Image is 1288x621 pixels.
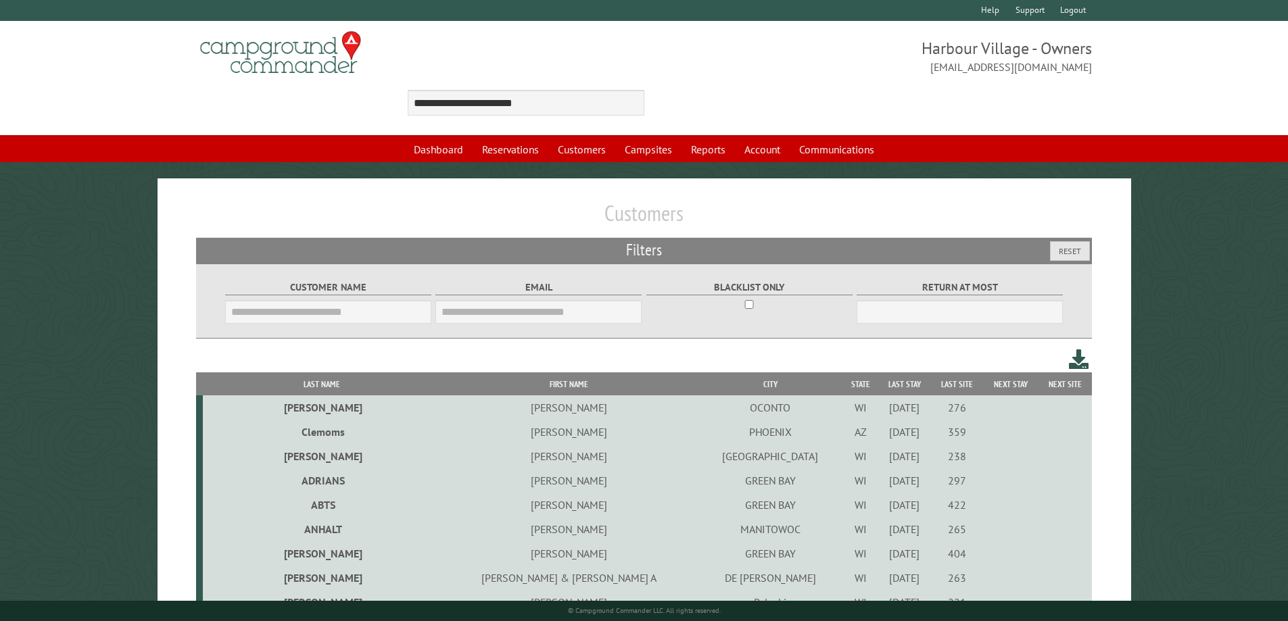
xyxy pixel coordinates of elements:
[203,444,442,468] td: [PERSON_NAME]
[931,566,983,590] td: 263
[931,420,983,444] td: 359
[878,372,931,396] th: Last Stay
[880,498,929,512] div: [DATE]
[225,280,431,295] label: Customer Name
[844,395,878,420] td: WI
[880,547,929,560] div: [DATE]
[697,590,844,614] td: Pulaski
[880,449,929,463] div: [DATE]
[435,280,642,295] label: Email
[203,372,442,396] th: Last Name
[844,444,878,468] td: WI
[203,420,442,444] td: Clemoms
[844,566,878,590] td: WI
[441,541,696,566] td: [PERSON_NAME]
[441,566,696,590] td: [PERSON_NAME] & [PERSON_NAME] A
[196,200,1093,237] h1: Customers
[697,493,844,517] td: GREEN BAY
[697,372,844,396] th: City
[880,522,929,536] div: [DATE]
[697,541,844,566] td: GREEN BAY
[880,425,929,439] div: [DATE]
[983,372,1038,396] th: Next Stay
[880,474,929,487] div: [DATE]
[441,420,696,444] td: [PERSON_NAME]
[441,468,696,493] td: [PERSON_NAME]
[844,541,878,566] td: WI
[931,541,983,566] td: 404
[203,541,442,566] td: [PERSON_NAME]
[697,566,844,590] td: DE [PERSON_NAME]
[550,136,614,162] a: Customers
[697,444,844,468] td: [GEOGRAPHIC_DATA]
[441,372,696,396] th: First Name
[931,590,983,614] td: 221
[844,590,878,614] td: WI
[1050,241,1090,261] button: Reset
[736,136,788,162] a: Account
[441,590,696,614] td: [PERSON_NAME]
[617,136,680,162] a: Campsites
[844,493,878,517] td: WI
[203,517,442,541] td: ANHALT
[931,372,983,396] th: Last Site
[791,136,882,162] a: Communications
[931,493,983,517] td: 422
[568,606,721,615] small: © Campground Commander LLC. All rights reserved.
[683,136,734,162] a: Reports
[203,590,442,614] td: [PERSON_NAME]
[697,395,844,420] td: OCONTO
[697,420,844,444] td: PHOENIX
[203,395,442,420] td: [PERSON_NAME]
[441,493,696,517] td: [PERSON_NAME]
[931,444,983,468] td: 238
[203,493,442,517] td: ABTS
[844,420,878,444] td: AZ
[697,468,844,493] td: GREEN BAY
[203,566,442,590] td: [PERSON_NAME]
[646,280,853,295] label: Blacklist only
[931,468,983,493] td: 297
[697,517,844,541] td: MANITOWOC
[844,468,878,493] td: WI
[1038,372,1092,396] th: Next Site
[1069,347,1089,372] a: Download this customer list (.csv)
[857,280,1063,295] label: Return at most
[844,372,878,396] th: State
[441,517,696,541] td: [PERSON_NAME]
[203,468,442,493] td: ADRIANS
[196,238,1093,264] h2: Filters
[931,395,983,420] td: 276
[474,136,547,162] a: Reservations
[406,136,471,162] a: Dashboard
[844,517,878,541] td: WI
[880,571,929,585] div: [DATE]
[644,37,1093,75] span: Harbour Village - Owners [EMAIL_ADDRESS][DOMAIN_NAME]
[441,395,696,420] td: [PERSON_NAME]
[880,595,929,609] div: [DATE]
[196,26,365,79] img: Campground Commander
[441,444,696,468] td: [PERSON_NAME]
[931,517,983,541] td: 265
[880,401,929,414] div: [DATE]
